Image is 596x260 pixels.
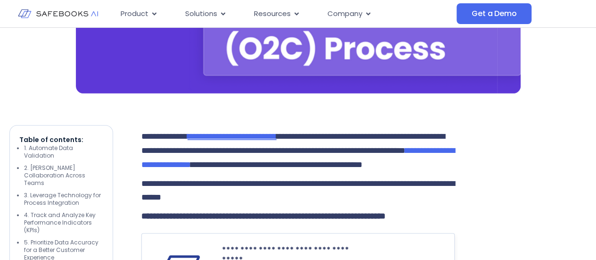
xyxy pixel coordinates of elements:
[121,8,148,19] span: Product
[24,211,103,234] li: 4. Track and Analyze Key Performance Indicators (KPIs)
[24,192,103,207] li: 3. Leverage Technology for Process Integration
[327,8,362,19] span: Company
[19,135,103,144] p: Table of contents:
[113,5,457,23] div: Menu Toggle
[185,8,217,19] span: Solutions
[24,164,103,187] li: 2. [PERSON_NAME] Collaboration Across Teams
[24,144,103,159] li: 1. Automate Data Validation
[254,8,291,19] span: Resources
[472,9,516,18] span: Get a Demo
[457,3,531,24] a: Get a Demo
[113,5,457,23] nav: Menu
